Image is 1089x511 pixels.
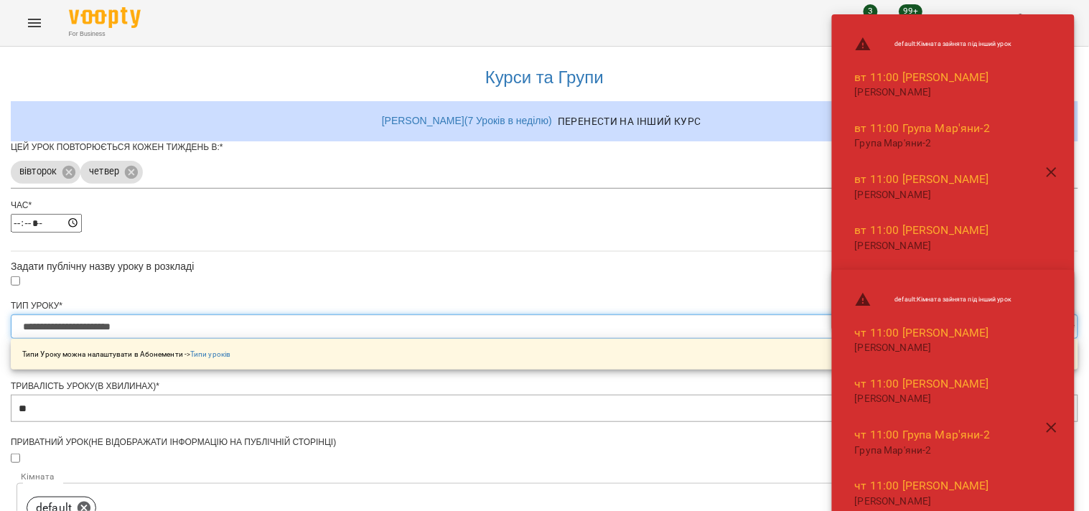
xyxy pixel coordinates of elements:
[69,7,141,28] img: Voopty Logo
[11,380,1078,393] div: Тривалість уроку(в хвилинах)
[11,300,1078,312] div: Тип Уроку
[899,4,923,19] span: 99+
[11,161,80,184] div: вівторок
[855,392,1012,406] p: [PERSON_NAME]
[80,165,128,179] span: четвер
[855,428,991,441] a: чт 11:00 Група Мар'яни-2
[855,172,989,186] a: вт 11:00 [PERSON_NAME]
[855,136,1012,151] p: Група Мар'яни-2
[69,29,141,39] span: For Business
[11,436,1078,449] div: Приватний урок(не відображати інформацію на публічній сторінці)
[11,141,1078,154] div: Цей урок повторюється кожен тиждень в:
[558,113,701,130] span: Перенести на інший курс
[864,4,878,19] span: 3
[855,188,1012,202] p: [PERSON_NAME]
[11,165,65,179] span: вівторок
[855,239,1012,253] p: [PERSON_NAME]
[855,377,989,390] a: чт 11:00 [PERSON_NAME]
[11,200,1078,212] div: Час
[843,30,1024,59] li: default : Кімната зайнята під інший урок
[11,156,1078,189] div: вівторокчетвер
[552,108,707,134] button: Перенести на інший курс
[18,68,1071,87] h3: Курси та Групи
[855,70,989,84] a: вт 11:00 [PERSON_NAME]
[855,223,989,237] a: вт 11:00 [PERSON_NAME]
[22,349,230,360] p: Типи Уроку можна налаштувати в Абонементи ->
[17,6,52,40] button: Menu
[80,161,143,184] div: четвер
[382,115,552,126] a: [PERSON_NAME] ( 7 Уроків в неділю )
[855,444,1012,458] p: Група Мар'яни-2
[855,326,989,339] a: чт 11:00 [PERSON_NAME]
[855,341,1012,355] p: [PERSON_NAME]
[855,479,989,492] a: чт 11:00 [PERSON_NAME]
[855,494,1012,509] p: [PERSON_NAME]
[11,259,1078,273] div: Задати публічну назву уроку в розкладі
[855,121,991,135] a: вт 11:00 Група Мар'яни-2
[843,286,1024,314] li: default : Кімната зайнята під інший урок
[855,85,1012,100] p: [PERSON_NAME]
[190,350,230,358] a: Типи уроків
